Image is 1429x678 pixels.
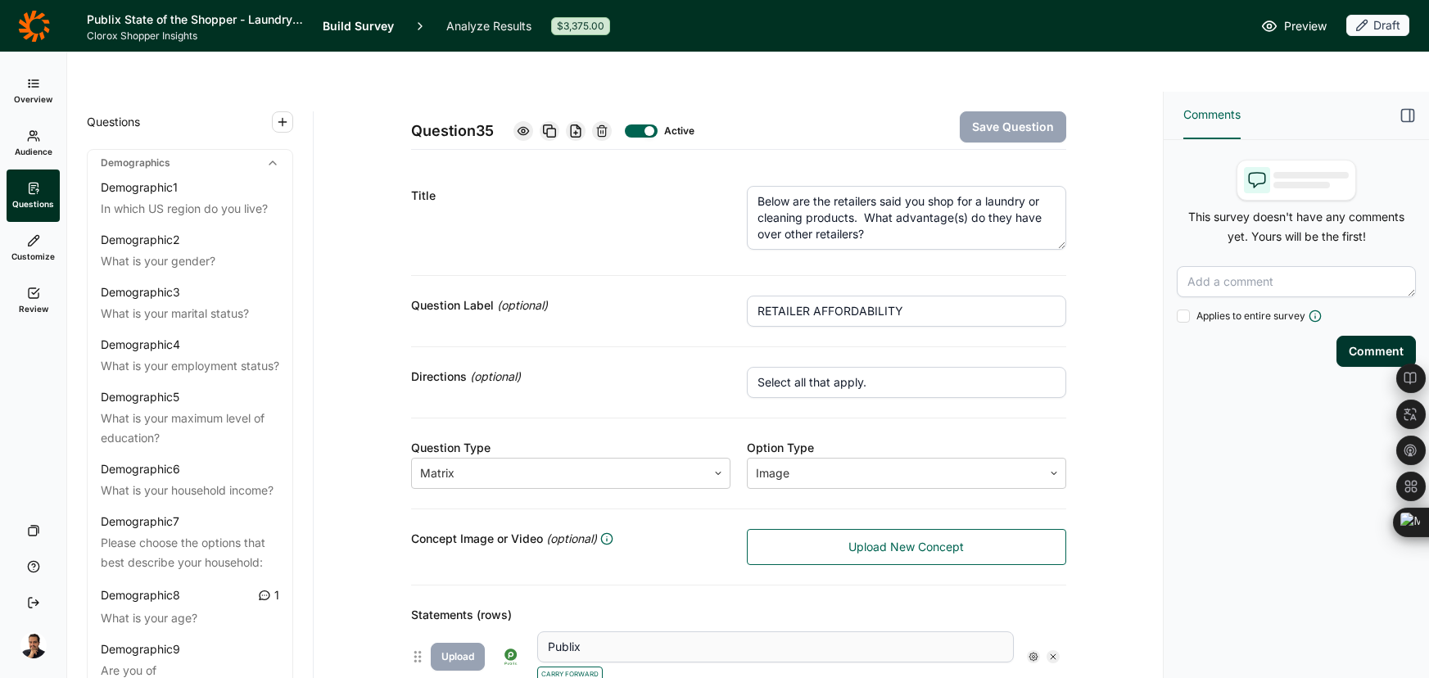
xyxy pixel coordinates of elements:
div: Demographic 3 [101,284,180,301]
div: What is your age? [101,608,279,628]
span: Clorox Shopper Insights [87,29,303,43]
span: Overview [14,93,52,105]
span: 1 [274,585,279,605]
div: What is your marital status? [101,304,279,323]
div: Draft [1346,15,1409,36]
div: Demographic 5 [101,389,179,405]
span: Preview [1284,16,1327,36]
button: Comments [1183,92,1241,139]
div: Demographic 7 [101,513,179,530]
img: ybcqfui89w2udsnexqaj.webp [498,649,524,666]
div: Demographic 6 [101,461,180,477]
div: In which US region do you live? [101,199,279,219]
div: What is your employment status? [101,356,279,376]
div: What is your gender? [101,251,279,271]
span: Questions [12,198,54,210]
button: Draft [1346,15,1409,38]
span: Questions [87,112,140,132]
div: Question Label [411,296,730,315]
div: Option Type [747,438,1066,458]
a: Customize [7,222,60,274]
div: Please choose the options that best describe your household: [101,533,279,572]
textarea: Below are the retailers said you shop for a laundry or cleaning products. What advantage(s) do th... [747,186,1066,250]
img: amg06m4ozjtcyqqhuw5b.png [20,632,47,658]
div: Title [411,186,730,206]
a: Questions [7,169,60,222]
div: Demographic 1 [101,179,178,196]
div: Demographic 9 [101,641,180,658]
a: Audience [7,117,60,169]
div: Demographic 2 [101,232,180,248]
p: This survey doesn't have any comments yet. Yours will be the first! [1177,207,1416,246]
button: Comment [1336,336,1416,367]
button: Upload [431,643,485,671]
div: Settings [1027,650,1040,663]
span: Comments [1183,105,1241,124]
div: Statements (rows) [411,605,1066,625]
span: Applies to entire survey [1196,310,1305,323]
div: Delete [592,121,612,141]
h1: Publix State of the Shopper - Laundry & Cleaning [87,10,303,29]
span: (optional) [470,367,521,386]
div: Demographic 8 [101,587,180,603]
div: Active [664,124,690,138]
div: Question Type [411,438,730,458]
span: Review [19,303,48,314]
div: Remove [1047,650,1060,663]
a: Overview [7,65,60,117]
div: Demographic 4 [101,337,180,353]
div: Concept Image or Video [411,529,730,549]
a: Preview [1261,16,1327,36]
span: Question 35 [411,120,494,142]
span: (optional) [497,296,548,315]
div: Directions [411,367,730,386]
span: Audience [15,146,52,157]
button: Save Question [960,111,1066,142]
span: Customize [11,251,55,262]
div: Demographics [88,150,292,176]
div: What is your household income? [101,481,279,500]
span: Upload New Concept [848,539,964,555]
div: What is your maximum level of education? [101,409,279,448]
span: (optional) [546,529,597,549]
div: $3,375.00 [551,17,610,35]
a: Review [7,274,60,327]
